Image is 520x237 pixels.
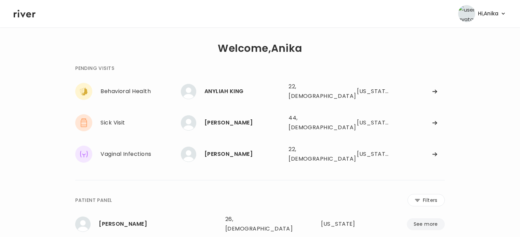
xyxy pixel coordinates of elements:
div: Emily Barnes [204,118,283,128]
img: ANYLIAH KING [181,84,196,99]
img: Emily Barnes [181,115,196,131]
img: Taylor Stewart [75,217,91,232]
button: user avatarHi,Anika [458,5,506,22]
div: 22, [DEMOGRAPHIC_DATA] [289,145,337,164]
div: 22, [DEMOGRAPHIC_DATA] [289,82,337,101]
div: Vaginal Infections [101,149,181,159]
div: Virginia [357,87,391,96]
div: PENDING VISITS [75,64,114,72]
div: PATIENT PANEL [75,196,112,204]
div: Behavioral Health [101,87,181,96]
img: Sofia Urena [181,147,196,162]
div: 44, [DEMOGRAPHIC_DATA] [289,113,337,132]
span: Hi, Anika [478,9,498,18]
div: Texas [321,219,370,229]
div: ANYLIAH KING [204,87,283,96]
div: Texas [357,118,391,128]
div: Sick Visit [101,118,181,128]
div: 26, [DEMOGRAPHIC_DATA] [225,214,295,234]
h1: Welcome, Anika [218,44,302,53]
button: See more [407,218,445,230]
div: California [357,149,391,159]
div: Taylor Stewart [99,219,220,229]
div: Sofia Urena [204,149,283,159]
img: user avatar [458,5,475,22]
button: Filters [408,194,445,206]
